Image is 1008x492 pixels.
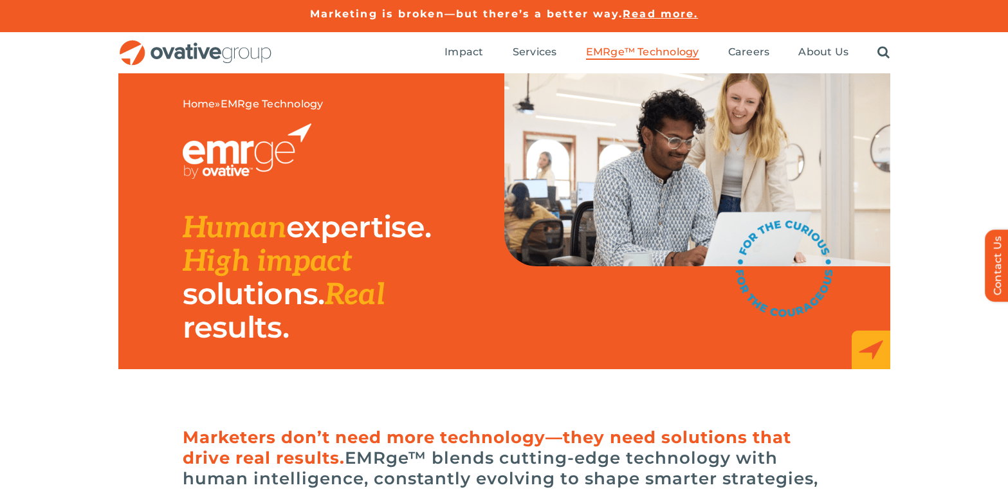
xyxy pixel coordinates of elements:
img: EMRge Landing Page Header Image [504,73,890,266]
span: » [183,98,324,111]
a: EMRge™ Technology [586,46,699,60]
span: Real [325,277,385,313]
span: Services [513,46,557,59]
nav: Menu [444,32,890,73]
img: EMRge_HomePage_Elements_Arrow Box [852,331,890,369]
span: About Us [798,46,848,59]
span: EMRge Technology [221,98,324,110]
a: Careers [728,46,770,60]
a: About Us [798,46,848,60]
img: EMRGE_RGB_wht [183,123,311,179]
a: Services [513,46,557,60]
span: Marketers don’t need more technology—they need solutions that drive real results. [183,427,791,468]
span: solutions. [183,275,325,312]
a: Search [877,46,890,60]
span: results. [183,309,289,345]
span: Careers [728,46,770,59]
a: Home [183,98,215,110]
span: Impact [444,46,483,59]
span: Human [183,210,287,246]
a: Read more. [623,8,698,20]
span: expertise. [286,208,431,245]
a: OG_Full_horizontal_RGB [118,39,273,51]
a: Impact [444,46,483,60]
span: EMRge™ Technology [586,46,699,59]
a: Marketing is broken—but there’s a better way. [310,8,623,20]
span: High impact [183,244,352,280]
